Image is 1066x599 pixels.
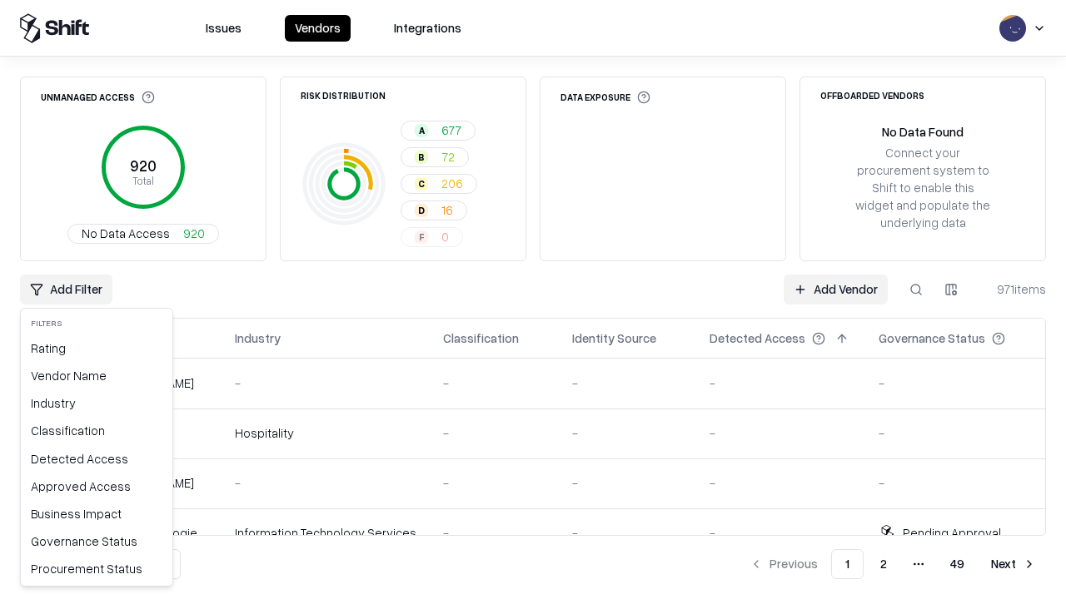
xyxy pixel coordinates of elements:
[20,308,173,587] div: Add Filter
[24,527,169,555] div: Governance Status
[24,417,169,444] div: Classification
[24,389,169,417] div: Industry
[24,500,169,527] div: Business Impact
[24,362,169,389] div: Vendor Name
[24,334,169,362] div: Rating
[24,312,169,334] div: Filters
[24,445,169,473] div: Detected Access
[24,555,169,582] div: Procurement Status
[24,473,169,500] div: Approved Access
